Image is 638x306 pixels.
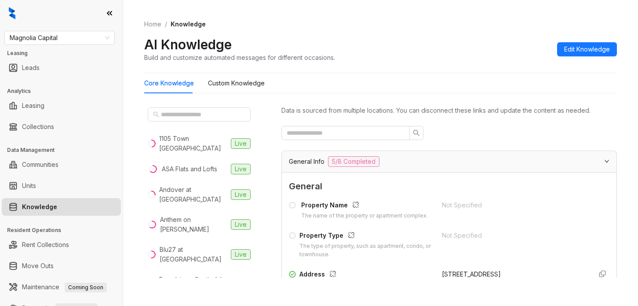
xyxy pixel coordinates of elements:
[442,231,584,240] div: Not Specified
[299,242,431,259] div: The type of property, such as apartment, condo, or townhouse.
[162,164,217,174] div: ASA Flats and Lofts
[301,200,428,212] div: Property Name
[159,134,227,153] div: 1105 Town [GEOGRAPHIC_DATA]
[153,111,159,118] span: search
[231,249,251,260] span: Live
[2,97,121,114] li: Leasing
[208,78,265,88] div: Custom Knowledge
[22,177,36,195] a: Units
[22,97,44,114] a: Leasing
[22,198,57,216] a: Knowledge
[281,106,617,115] div: Data is sourced from multiple locations. You can disconnect these links and update the content as...
[2,156,121,173] li: Communities
[289,180,609,193] span: General
[299,269,431,281] div: Address
[9,7,15,19] img: logo
[144,53,335,62] div: Build and customize automated messages for different occasions.
[282,151,616,172] div: General Info5/8 Completed
[7,226,123,234] h3: Resident Operations
[144,78,194,88] div: Core Knowledge
[442,200,584,210] div: Not Specified
[2,59,121,77] li: Leads
[171,20,206,28] span: Knowledge
[22,118,54,136] a: Collections
[231,164,251,174] span: Live
[2,177,121,195] li: Units
[2,236,121,254] li: Rent Collections
[301,212,428,220] div: The name of the property or apartment complex.
[2,198,121,216] li: Knowledge
[160,245,227,264] div: Blu27 at [GEOGRAPHIC_DATA]
[22,156,58,173] a: Communities
[65,283,107,292] span: Coming Soon
[10,31,109,44] span: Magnolia Capital
[142,19,163,29] a: Home
[557,42,617,56] button: Edit Knowledge
[231,189,251,200] span: Live
[231,138,251,149] span: Live
[144,36,232,53] h2: AI Knowledge
[604,159,609,164] span: expanded
[7,146,123,154] h3: Data Management
[7,87,123,95] h3: Analytics
[2,118,121,136] li: Collections
[22,236,69,254] a: Rent Collections
[328,156,379,167] span: 5/8 Completed
[289,157,324,166] span: General Info
[160,215,227,234] div: Anthem on [PERSON_NAME]
[22,59,40,77] a: Leads
[7,49,123,57] h3: Leasing
[165,19,167,29] li: /
[299,231,431,242] div: Property Type
[22,257,54,275] a: Move Outs
[564,44,610,54] span: Edit Knowledge
[2,257,121,275] li: Move Outs
[231,219,251,230] span: Live
[2,278,121,296] li: Maintenance
[413,129,420,136] span: search
[159,275,227,294] div: Broadstone Scottsdale Quarter
[159,185,227,204] div: Andover at [GEOGRAPHIC_DATA]
[442,269,584,279] div: [STREET_ADDRESS]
